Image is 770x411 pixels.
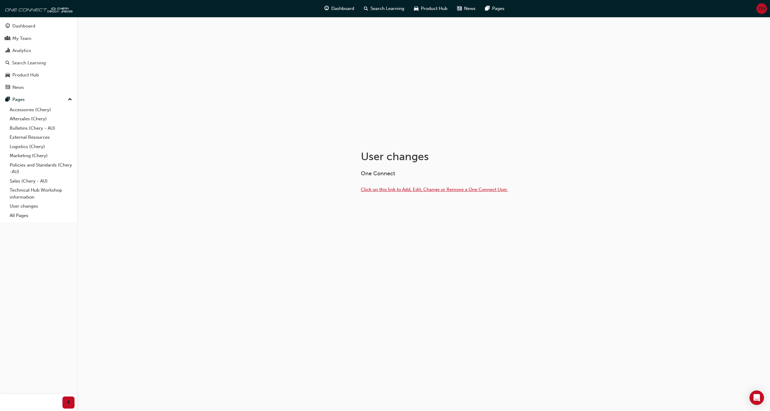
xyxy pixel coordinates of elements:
[2,70,75,81] a: Product Hub
[2,57,75,69] a: Search Learning
[5,24,10,29] span: guage-icon
[2,94,75,105] button: Pages
[331,5,354,12] span: Dashboard
[414,5,418,12] span: car-icon
[5,97,10,102] span: pages-icon
[7,160,75,176] a: Policies and Standards (Chery -AU)
[2,19,75,94] button: DashboardMy TeamAnalyticsSearch LearningProduct HubNews
[361,170,395,177] span: One Connect
[2,45,75,56] a: Analytics
[2,21,75,32] a: Dashboard
[12,47,31,54] div: Analytics
[12,84,24,91] div: News
[5,48,10,53] span: chart-icon
[749,390,764,405] div: Open Intercom Messenger
[5,73,10,78] span: car-icon
[12,96,25,103] div: Pages
[7,105,75,115] a: Accessories (Chery)
[759,5,765,12] span: DH
[464,5,476,12] span: News
[361,150,559,163] h1: User changes
[12,72,39,79] div: Product Hub
[7,202,75,211] a: User changes
[480,2,509,15] a: pages-iconPages
[2,82,75,93] a: News
[324,5,329,12] span: guage-icon
[364,5,368,12] span: search-icon
[361,187,508,192] a: Click on this link to Add, Edit, Change or Remove a One Connect User.
[5,36,10,41] span: people-icon
[7,124,75,133] a: Bulletins (Chery - AU)
[371,5,404,12] span: Search Learning
[457,5,462,12] span: news-icon
[5,85,10,90] span: news-icon
[7,142,75,151] a: Logistics (Chery)
[7,186,75,202] a: Technical Hub Workshop information
[3,2,72,15] img: oneconnect
[7,211,75,220] a: All Pages
[2,33,75,44] a: My Team
[7,176,75,186] a: Sales (Chery - AU)
[7,151,75,160] a: Marketing (Chery)
[492,5,504,12] span: Pages
[421,5,447,12] span: Product Hub
[12,60,46,66] div: Search Learning
[12,23,35,30] div: Dashboard
[7,114,75,124] a: Aftersales (Chery)
[5,60,10,66] span: search-icon
[320,2,359,15] a: guage-iconDashboard
[409,2,452,15] a: car-iconProduct Hub
[452,2,480,15] a: news-iconNews
[12,35,31,42] div: My Team
[66,399,71,406] span: prev-icon
[7,133,75,142] a: External Resources
[485,5,490,12] span: pages-icon
[68,96,72,104] span: up-icon
[756,3,767,14] button: DH
[359,2,409,15] a: search-iconSearch Learning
